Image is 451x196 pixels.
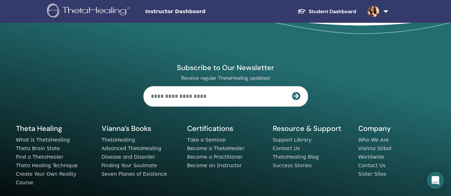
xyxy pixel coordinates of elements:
[143,75,308,81] p: Receive regular ThetaHealing updates!
[358,163,386,168] a: Contact Us
[102,171,167,177] a: Seven Planes of Existence
[187,137,226,143] a: Take a Seminar
[358,154,384,160] a: Worldwide
[358,171,386,177] a: Sister Sites
[292,5,362,18] a: Student Dashboard
[273,154,319,160] a: ThetaHealing Blog
[145,8,252,15] span: Instructor Dashboard
[143,63,308,72] h4: Subscribe to Our Newsletter
[102,124,179,133] h5: Vianna’s Books
[427,172,444,189] div: Open Intercom Messenger
[273,145,300,151] a: Contact Us
[16,137,70,143] a: What is ThetaHealing
[16,145,60,151] a: Theta Brain State
[368,6,379,17] img: default.jpg
[16,171,77,185] a: Create Your Own Reality Course
[102,154,155,160] a: Disease and Disorder
[273,124,350,133] h5: Resource & Support
[102,137,135,143] a: ThetaHealing
[297,8,306,14] img: graduation-cap-white.svg
[47,4,132,20] img: logo.png
[358,124,435,133] h5: Company
[102,163,157,168] a: Finding Your Soulmate
[16,154,63,160] a: Find a ThetaHealer
[16,124,93,133] h5: Theta Healing
[358,137,389,143] a: Who We Are
[102,145,162,151] a: Advanced ThetaHealing
[273,163,312,168] a: Success Stories
[187,163,242,168] a: Become an Instructor
[358,145,391,151] a: Vianna Stibal
[187,124,264,133] h5: Certifications
[187,145,245,151] a: Become a ThetaHealer
[187,154,243,160] a: Become a Practitioner
[16,163,78,168] a: Theta Healing Technique
[273,137,312,143] a: Support Library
